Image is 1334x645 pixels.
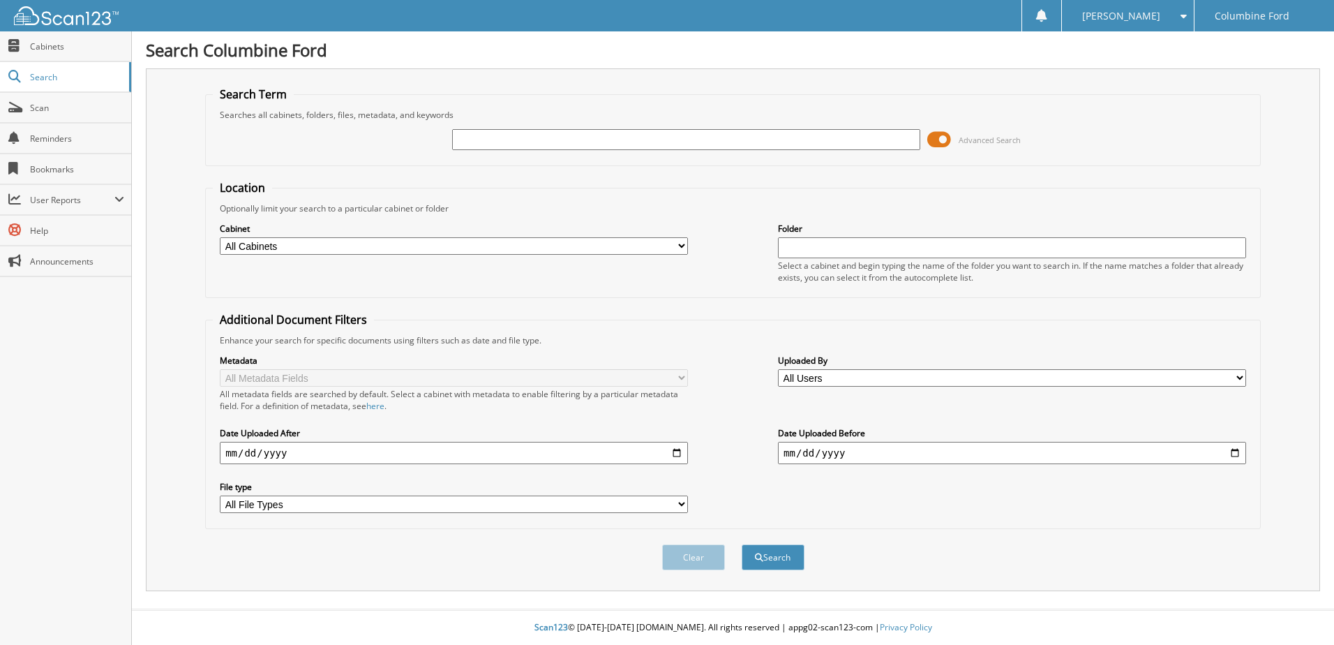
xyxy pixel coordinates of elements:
span: Scan [30,102,124,114]
a: here [366,400,384,412]
span: Bookmarks [30,163,124,175]
button: Search [742,544,804,570]
input: end [778,442,1246,464]
legend: Search Term [213,87,294,102]
span: Cabinets [30,40,124,52]
label: Date Uploaded Before [778,427,1246,439]
div: © [DATE]-[DATE] [DOMAIN_NAME]. All rights reserved | appg02-scan123-com | [132,611,1334,645]
div: All metadata fields are searched by default. Select a cabinet with metadata to enable filtering b... [220,388,688,412]
span: Search [30,71,122,83]
div: Optionally limit your search to a particular cabinet or folder [213,202,1253,214]
label: File type [220,481,688,493]
span: Advanced Search [959,135,1021,145]
input: start [220,442,688,464]
span: Columbine Ford [1215,12,1289,20]
span: User Reports [30,194,114,206]
label: Folder [778,223,1246,235]
span: Announcements [30,255,124,267]
img: scan123-logo-white.svg [14,6,119,25]
label: Date Uploaded After [220,427,688,439]
legend: Additional Document Filters [213,312,374,327]
button: Clear [662,544,725,570]
div: Searches all cabinets, folders, files, metadata, and keywords [213,109,1253,121]
div: Enhance your search for specific documents using filters such as date and file type. [213,334,1253,346]
label: Uploaded By [778,355,1246,366]
div: Select a cabinet and begin typing the name of the folder you want to search in. If the name match... [778,260,1246,283]
a: Privacy Policy [880,621,932,633]
legend: Location [213,180,272,195]
span: Help [30,225,124,237]
h1: Search Columbine Ford [146,38,1320,61]
label: Metadata [220,355,688,366]
label: Cabinet [220,223,688,235]
span: Scan123 [534,621,568,633]
span: [PERSON_NAME] [1082,12,1160,20]
span: Reminders [30,133,124,144]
